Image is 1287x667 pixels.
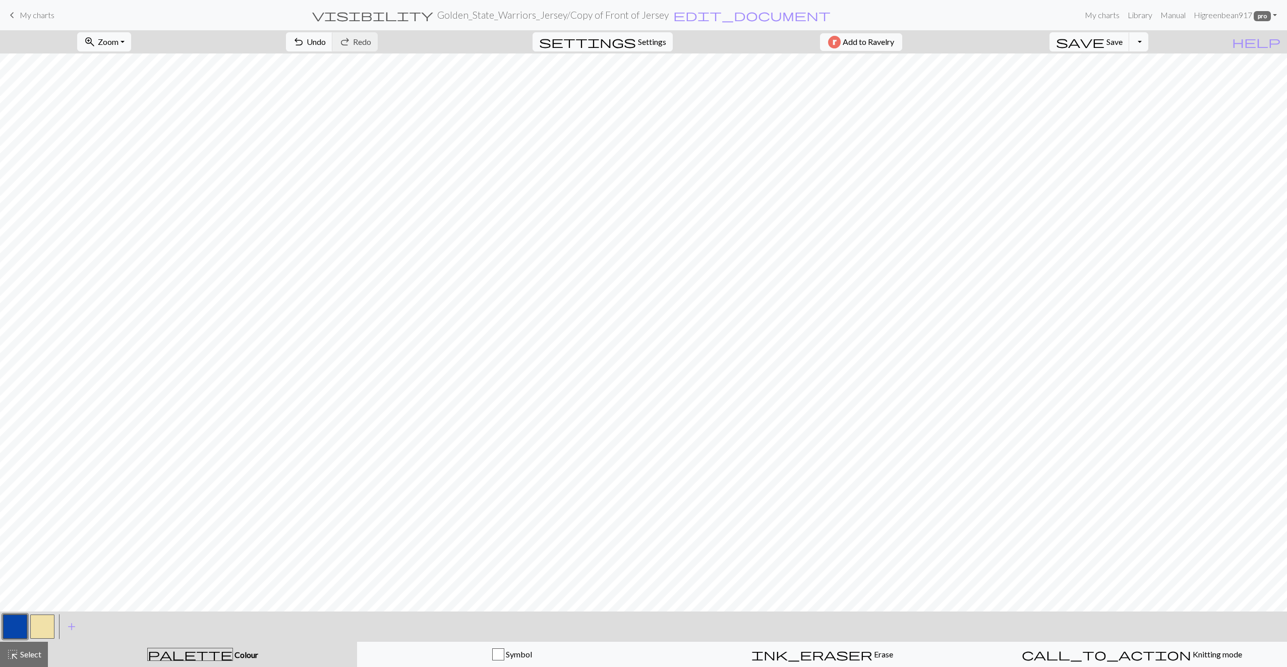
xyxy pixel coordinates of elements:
span: add [66,620,78,634]
span: highlight_alt [7,647,19,661]
span: palette [148,647,232,661]
button: Knitting mode [977,642,1287,667]
span: settings [539,35,636,49]
button: Erase [667,642,977,667]
span: Erase [872,649,893,659]
span: Select [19,649,41,659]
span: Colour [233,650,258,659]
span: Undo [307,37,326,46]
a: Library [1124,5,1156,25]
span: ink_eraser [751,647,872,661]
span: Add to Ravelry [843,36,894,48]
span: zoom_in [84,35,96,49]
button: Save [1049,32,1130,51]
a: Higreenbean917 pro [1190,5,1281,25]
button: Colour [48,642,357,667]
a: My charts [1081,5,1124,25]
span: Knitting mode [1191,649,1242,659]
h2: Golden_State_Warriors_Jersey / Copy of Front of Jersey [437,9,669,21]
a: Manual [1156,5,1190,25]
img: Ravelry [828,36,841,48]
button: SettingsSettings [533,32,673,51]
span: Save [1106,37,1123,46]
span: pro [1254,11,1271,21]
span: Symbol [504,649,532,659]
a: My charts [6,7,54,24]
span: call_to_action [1022,647,1191,661]
span: help [1232,35,1280,49]
button: Zoom [77,32,131,51]
span: Settings [638,36,666,48]
span: keyboard_arrow_left [6,8,18,22]
button: Undo [286,32,333,51]
span: undo [292,35,305,49]
span: Zoom [98,37,119,46]
span: edit_document [673,8,831,22]
i: Settings [539,36,636,48]
button: Symbol [357,642,667,667]
span: visibility [312,8,433,22]
span: My charts [20,10,54,20]
span: save [1056,35,1104,49]
button: Add to Ravelry [820,33,902,51]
